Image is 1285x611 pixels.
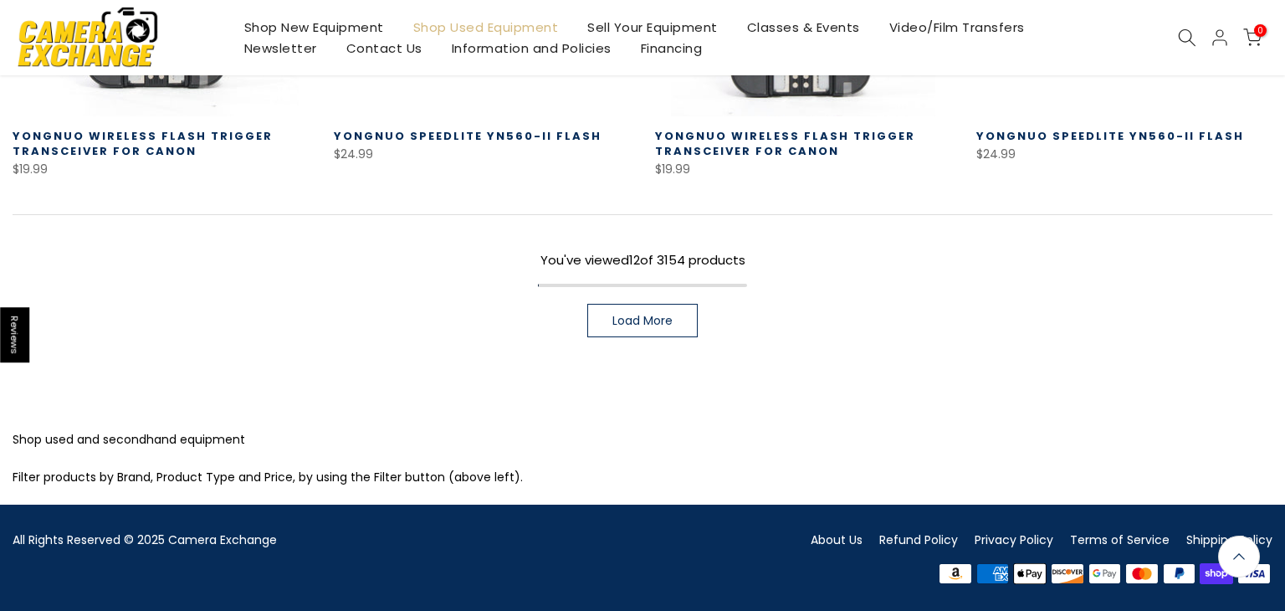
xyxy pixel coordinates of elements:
[13,530,630,551] div: All Rights Reserved © 2025 Camera Exchange
[1235,561,1272,586] img: visa
[398,17,573,38] a: Shop Used Equipment
[655,159,951,180] div: $19.99
[1049,561,1087,586] img: discover
[540,251,745,269] span: You've viewed of 3154 products
[811,531,863,548] a: About Us
[13,467,1272,488] p: Filter products by Brand, Product Type and Price, by using the Filter button (above left).
[1160,561,1198,586] img: paypal
[437,38,626,59] a: Information and Policies
[1086,561,1124,586] img: google pay
[229,38,331,59] a: Newsletter
[976,128,1244,144] a: Yongnuo Speedlite YN560-II Flash
[937,561,975,586] img: amazon payments
[331,38,437,59] a: Contact Us
[976,144,1272,165] div: $24.99
[1011,561,1049,586] img: apple pay
[334,144,630,165] div: $24.99
[13,159,309,180] div: $19.99
[975,531,1053,548] a: Privacy Policy
[334,128,602,144] a: Yongnuo Speedlite YN560-II Flash
[732,17,874,38] a: Classes & Events
[1218,536,1260,578] a: Back to the top
[13,429,1272,450] p: Shop used and secondhand equipment
[626,38,717,59] a: Financing
[1243,28,1262,47] a: 0
[629,251,640,269] span: 12
[874,17,1039,38] a: Video/Film Transfers
[587,304,698,337] a: Load More
[1254,24,1267,37] span: 0
[655,128,915,159] a: Yongnuo Wireless Flash Trigger Transceiver for Canon
[612,315,673,326] span: Load More
[573,17,733,38] a: Sell Your Equipment
[1124,561,1161,586] img: master
[229,17,398,38] a: Shop New Equipment
[974,561,1011,586] img: american express
[13,128,273,159] a: Yongnuo Wireless Flash Trigger Transceiver for Canon
[1186,531,1272,548] a: Shipping Policy
[1070,531,1170,548] a: Terms of Service
[879,531,958,548] a: Refund Policy
[1198,561,1236,586] img: shopify pay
